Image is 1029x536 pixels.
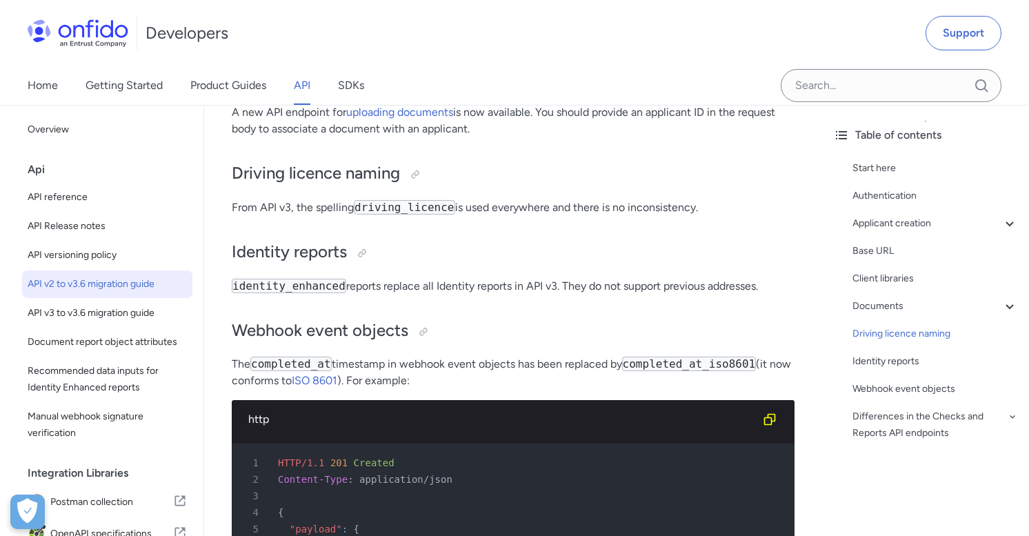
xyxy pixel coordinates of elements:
input: Onfido search input field [781,69,1001,102]
a: Overview [22,116,192,143]
a: SDKs [338,66,364,105]
span: application/json [359,474,452,485]
span: API v3 to v3.6 migration guide [28,305,187,321]
span: : [342,524,348,535]
p: The timestamp in webhook event objects has been replaced by (it now conforms to ). For example: [232,356,795,389]
a: Home [28,66,58,105]
a: Webhook event objects [852,381,1018,397]
h1: Developers [146,22,228,44]
span: 2 [237,471,268,488]
a: Identity reports [852,353,1018,370]
h2: Driving licence naming [232,162,795,186]
a: uploading documents [346,106,453,119]
a: IconPostman collectionPostman collection [22,487,192,517]
div: Api [28,156,198,183]
a: Client libraries [852,270,1018,287]
code: completed_at_iso8601 [622,357,757,371]
span: 201 [330,457,348,468]
a: Getting Started [86,66,163,105]
p: A new API endpoint for is now available. You should provide an applicant ID in the request body t... [232,104,795,137]
span: API versioning policy [28,247,187,264]
div: Table of contents [833,127,1018,143]
a: Authentication [852,188,1018,204]
code: identity_enhanced [232,279,346,293]
code: driving_licence [354,200,455,215]
a: API Release notes [22,212,192,240]
span: API v2 to v3.6 migration guide [28,276,187,292]
a: Document report object attributes [22,328,192,356]
span: Recommended data inputs for Identity Enhanced reports [28,363,187,396]
span: 1 [237,455,268,471]
a: API v3 to v3.6 migration guide [22,299,192,327]
span: API Release notes [28,218,187,235]
h2: Identity reports [232,241,795,264]
p: reports replace all Identity reports in API v3. They do not support previous addresses. [232,278,795,295]
span: Overview [28,121,187,138]
img: IconPostman collection [28,493,50,512]
span: 4 [237,504,268,521]
p: From API v3, the spelling is used everywhere and there is no inconsistency. [232,199,795,216]
button: Open Preferences [10,495,45,529]
span: { [354,524,359,535]
span: Content-Type [278,474,348,485]
span: { [278,507,283,518]
a: Driving licence naming [852,326,1018,342]
span: "payload" [290,524,342,535]
a: Recommended data inputs for Identity Enhanced reports [22,357,192,401]
div: http [248,411,756,428]
div: Cookie Preferences [10,495,45,529]
span: Manual webhook signature verification [28,408,187,441]
a: Support [926,16,1001,50]
a: Manual webhook signature verification [22,403,192,447]
a: Applicant creation [852,215,1018,232]
span: : [348,474,353,485]
a: Base URL [852,243,1018,259]
button: Copy code snippet button [756,406,783,433]
a: API versioning policy [22,241,192,269]
a: ISO 8601 [292,374,337,387]
img: Onfido Logo [28,19,128,47]
a: Differences in the Checks and Reports API endpoints [852,408,1018,441]
h2: Webhook event objects [232,319,795,343]
span: HTTP/1.1 [278,457,324,468]
span: 3 [237,488,268,504]
div: Integration Libraries [28,459,198,487]
span: Postman collection [50,493,173,512]
a: Product Guides [190,66,266,105]
a: API reference [22,183,192,211]
code: completed_at [250,357,332,371]
a: Start here [852,160,1018,177]
a: Documents [852,298,1018,315]
span: Document report object attributes [28,334,187,350]
a: API [294,66,310,105]
span: Created [354,457,394,468]
a: API v2 to v3.6 migration guide [22,270,192,298]
span: API reference [28,189,187,206]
